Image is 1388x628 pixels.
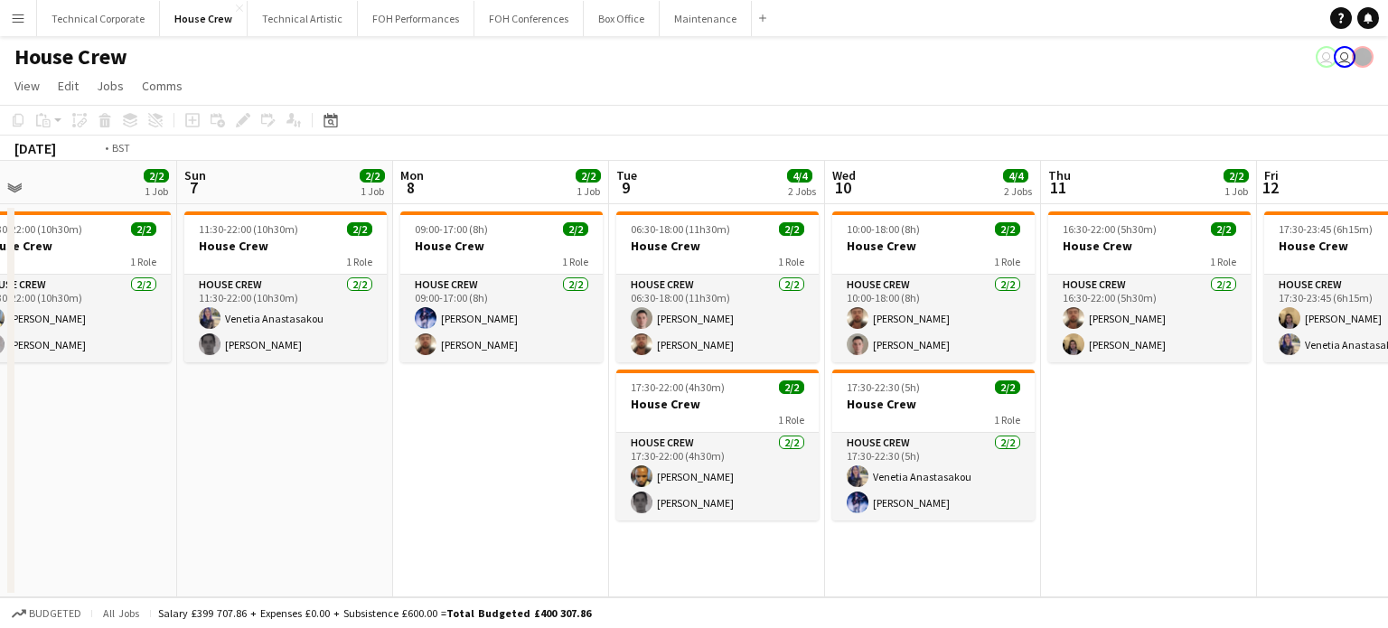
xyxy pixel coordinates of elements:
[248,1,358,36] button: Technical Artistic
[361,184,384,198] div: 1 Job
[1048,211,1251,362] app-job-card: 16:30-22:00 (5h30m)2/2House Crew1 RoleHouse Crew2/216:30-22:00 (5h30m)[PERSON_NAME][PERSON_NAME]
[184,211,387,362] app-job-card: 11:30-22:00 (10h30m)2/2House Crew1 RoleHouse Crew2/211:30-22:00 (10h30m)Venetia Anastasakou[PERSO...
[135,74,190,98] a: Comms
[474,1,584,36] button: FOH Conferences
[14,78,40,94] span: View
[616,211,819,362] app-job-card: 06:30-18:00 (11h30m)2/2House Crew1 RoleHouse Crew2/206:30-18:00 (11h30m)[PERSON_NAME][PERSON_NAME]
[832,167,856,183] span: Wed
[14,139,56,157] div: [DATE]
[778,413,804,426] span: 1 Role
[1224,169,1249,183] span: 2/2
[1224,184,1248,198] div: 1 Job
[184,275,387,362] app-card-role: House Crew2/211:30-22:00 (10h30m)Venetia Anastasakou[PERSON_NAME]
[616,396,819,412] h3: House Crew
[358,1,474,36] button: FOH Performances
[847,222,920,236] span: 10:00-18:00 (8h)
[415,222,488,236] span: 09:00-17:00 (8h)
[1279,222,1373,236] span: 17:30-23:45 (6h15m)
[1261,177,1279,198] span: 12
[58,78,79,94] span: Edit
[614,177,637,198] span: 9
[788,184,816,198] div: 2 Jobs
[994,255,1020,268] span: 1 Role
[1003,169,1028,183] span: 4/4
[779,222,804,236] span: 2/2
[832,433,1035,520] app-card-role: House Crew2/217:30-22:30 (5h)Venetia Anastasakou[PERSON_NAME]
[400,167,424,183] span: Mon
[89,74,131,98] a: Jobs
[616,433,819,520] app-card-role: House Crew2/217:30-22:00 (4h30m)[PERSON_NAME][PERSON_NAME]
[577,184,600,198] div: 1 Job
[847,380,920,394] span: 17:30-22:30 (5h)
[130,255,156,268] span: 1 Role
[995,222,1020,236] span: 2/2
[1048,238,1251,254] h3: House Crew
[832,211,1035,362] app-job-card: 10:00-18:00 (8h)2/2House Crew1 RoleHouse Crew2/210:00-18:00 (8h)[PERSON_NAME][PERSON_NAME]
[1048,275,1251,362] app-card-role: House Crew2/216:30-22:00 (5h30m)[PERSON_NAME][PERSON_NAME]
[994,413,1020,426] span: 1 Role
[832,396,1035,412] h3: House Crew
[7,74,47,98] a: View
[1316,46,1337,68] app-user-avatar: Liveforce Admin
[184,167,206,183] span: Sun
[563,222,588,236] span: 2/2
[446,606,591,620] span: Total Budgeted £400 307.86
[778,255,804,268] span: 1 Role
[142,78,183,94] span: Comms
[576,169,601,183] span: 2/2
[584,1,660,36] button: Box Office
[112,141,130,155] div: BST
[832,370,1035,520] app-job-card: 17:30-22:30 (5h)2/2House Crew1 RoleHouse Crew2/217:30-22:30 (5h)Venetia Anastasakou[PERSON_NAME]
[1004,184,1032,198] div: 2 Jobs
[616,370,819,520] app-job-card: 17:30-22:00 (4h30m)2/2House Crew1 RoleHouse Crew2/217:30-22:00 (4h30m)[PERSON_NAME][PERSON_NAME]
[9,604,84,623] button: Budgeted
[360,169,385,183] span: 2/2
[145,184,168,198] div: 1 Job
[199,222,298,236] span: 11:30-22:00 (10h30m)
[400,211,603,362] app-job-card: 09:00-17:00 (8h)2/2House Crew1 RoleHouse Crew2/209:00-17:00 (8h)[PERSON_NAME][PERSON_NAME]
[1211,222,1236,236] span: 2/2
[29,607,81,620] span: Budgeted
[51,74,86,98] a: Edit
[400,275,603,362] app-card-role: House Crew2/209:00-17:00 (8h)[PERSON_NAME][PERSON_NAME]
[787,169,812,183] span: 4/4
[182,177,206,198] span: 7
[97,78,124,94] span: Jobs
[131,222,156,236] span: 2/2
[346,255,372,268] span: 1 Role
[832,238,1035,254] h3: House Crew
[37,1,160,36] button: Technical Corporate
[1046,177,1071,198] span: 11
[99,606,143,620] span: All jobs
[398,177,424,198] span: 8
[830,177,856,198] span: 10
[616,238,819,254] h3: House Crew
[631,380,725,394] span: 17:30-22:00 (4h30m)
[660,1,752,36] button: Maintenance
[562,255,588,268] span: 1 Role
[1334,46,1355,68] app-user-avatar: Liveforce Admin
[631,222,730,236] span: 06:30-18:00 (11h30m)
[347,222,372,236] span: 2/2
[158,606,591,620] div: Salary £399 707.86 + Expenses £0.00 + Subsistence £600.00 =
[616,167,637,183] span: Tue
[400,238,603,254] h3: House Crew
[160,1,248,36] button: House Crew
[1352,46,1374,68] app-user-avatar: Gabrielle Barr
[832,275,1035,362] app-card-role: House Crew2/210:00-18:00 (8h)[PERSON_NAME][PERSON_NAME]
[779,380,804,394] span: 2/2
[184,238,387,254] h3: House Crew
[1048,167,1071,183] span: Thu
[1210,255,1236,268] span: 1 Role
[144,169,169,183] span: 2/2
[995,380,1020,394] span: 2/2
[1063,222,1157,236] span: 16:30-22:00 (5h30m)
[616,275,819,362] app-card-role: House Crew2/206:30-18:00 (11h30m)[PERSON_NAME][PERSON_NAME]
